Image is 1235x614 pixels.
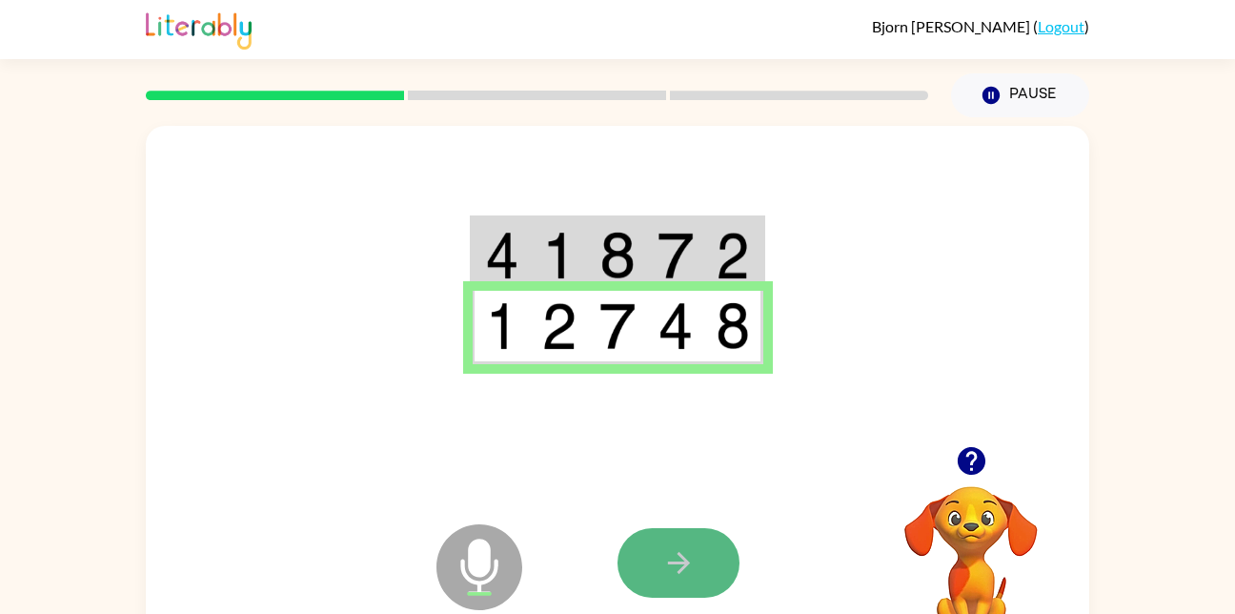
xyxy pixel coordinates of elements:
img: 4 [485,232,519,279]
img: 8 [599,232,636,279]
img: 2 [541,302,577,350]
a: Logout [1038,17,1084,35]
img: Literably [146,8,252,50]
img: 2 [716,232,750,279]
img: 1 [485,302,519,350]
img: 4 [658,302,694,350]
img: 7 [599,302,636,350]
img: 1 [541,232,577,279]
span: Bjorn [PERSON_NAME] [872,17,1033,35]
img: 7 [658,232,694,279]
img: 8 [716,302,750,350]
button: Pause [951,73,1089,117]
div: ( ) [872,17,1089,35]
